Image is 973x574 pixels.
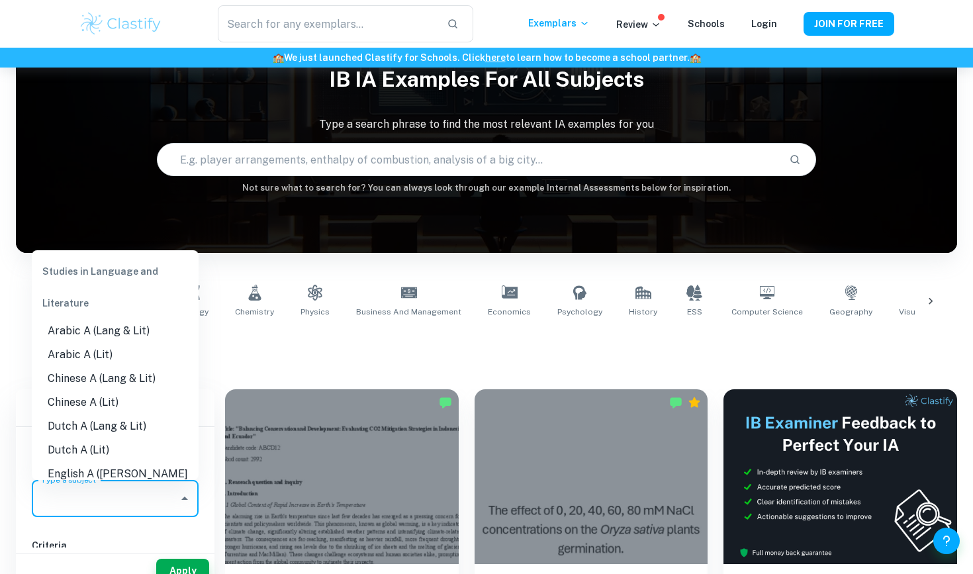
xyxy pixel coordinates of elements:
[356,306,461,318] span: Business and Management
[616,17,661,32] p: Review
[723,389,957,564] img: Thumbnail
[751,19,777,29] a: Login
[16,117,957,132] p: Type a search phrase to find the most relevant IA examples for you
[3,50,970,65] h6: We just launched Clastify for Schools. Click to learn how to become a school partner.
[32,391,199,414] li: Chinese A (Lit)
[669,396,682,409] img: Marked
[32,343,199,367] li: Arabic A (Lit)
[784,148,806,171] button: Search
[32,367,199,391] li: Chinese A (Lang & Lit)
[158,141,778,178] input: E.g. player arrangements, enthalpy of combustion, analysis of a big city...
[439,396,452,409] img: Marked
[63,334,910,358] h1: All IA Examples
[16,389,214,426] h6: Filter exemplars
[690,52,701,63] span: 🏫
[688,396,701,409] div: Premium
[485,52,506,63] a: here
[175,489,194,508] button: Close
[32,319,199,343] li: Arabic A (Lang & Lit)
[557,306,602,318] span: Psychology
[528,16,590,30] p: Exemplars
[16,58,957,101] h1: IB IA examples for all subjects
[687,306,702,318] span: ESS
[804,12,894,36] button: JOIN FOR FREE
[933,528,960,554] button: Help and Feedback
[301,306,330,318] span: Physics
[32,438,199,462] li: Dutch A (Lit)
[688,19,725,29] a: Schools
[32,538,199,553] h6: Criteria
[273,52,284,63] span: 🏫
[235,306,274,318] span: Chemistry
[32,414,199,438] li: Dutch A (Lang & Lit)
[629,306,657,318] span: History
[16,181,957,195] h6: Not sure what to search for? You can always look through our example Internal Assessments below f...
[488,306,531,318] span: Economics
[218,5,436,42] input: Search for any exemplars...
[32,462,199,502] li: English A ([PERSON_NAME] & Lit) HL Essay
[731,306,803,318] span: Computer Science
[32,256,199,319] div: Studies in Language and Literature
[829,306,872,318] span: Geography
[79,11,163,37] img: Clastify logo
